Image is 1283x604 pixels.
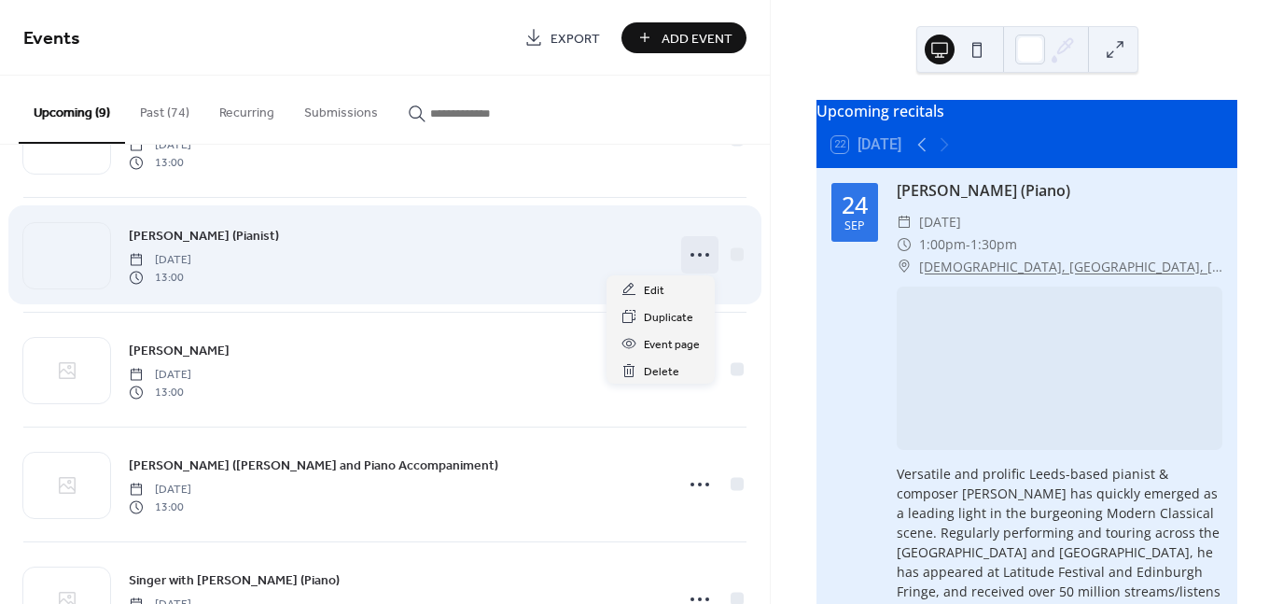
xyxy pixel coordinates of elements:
[621,22,746,53] button: Add Event
[662,29,732,49] span: Add Event
[129,457,498,476] span: [PERSON_NAME] ([PERSON_NAME] and Piano Accompaniment)
[23,21,80,57] span: Events
[129,342,230,361] span: [PERSON_NAME]
[129,225,279,246] a: [PERSON_NAME] (Pianist)
[204,76,289,142] button: Recurring
[842,193,868,217] div: 24
[129,227,279,246] span: [PERSON_NAME] (Pianist)
[897,179,1222,202] div: [PERSON_NAME] (Piano)
[129,340,230,361] a: [PERSON_NAME]
[510,22,614,53] a: Export
[919,233,966,256] span: 1:00pm
[129,137,191,154] span: [DATE]
[844,220,865,232] div: Sep
[644,335,700,355] span: Event page
[129,455,498,476] a: [PERSON_NAME] ([PERSON_NAME] and Piano Accompaniment)
[129,384,191,400] span: 13:00
[966,233,970,256] span: -
[897,256,912,278] div: ​
[970,233,1017,256] span: 1:30pm
[289,76,393,142] button: Submissions
[897,233,912,256] div: ​
[897,211,912,233] div: ​
[129,269,191,286] span: 13:00
[551,29,600,49] span: Export
[919,211,961,233] span: [DATE]
[129,154,191,171] span: 13:00
[125,76,204,142] button: Past (74)
[919,256,1222,278] a: [DEMOGRAPHIC_DATA], [GEOGRAPHIC_DATA], [GEOGRAPHIC_DATA]. CV37 6BG
[129,571,340,591] span: Singer with [PERSON_NAME] (Piano)
[644,362,679,382] span: Delete
[129,252,191,269] span: [DATE]
[129,482,191,499] span: [DATE]
[19,76,125,144] button: Upcoming (9)
[816,100,1237,122] div: Upcoming recitals
[129,569,340,591] a: Singer with [PERSON_NAME] (Piano)
[644,308,693,328] span: Duplicate
[644,281,664,301] span: Edit
[129,367,191,384] span: [DATE]
[129,499,191,515] span: 13:00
